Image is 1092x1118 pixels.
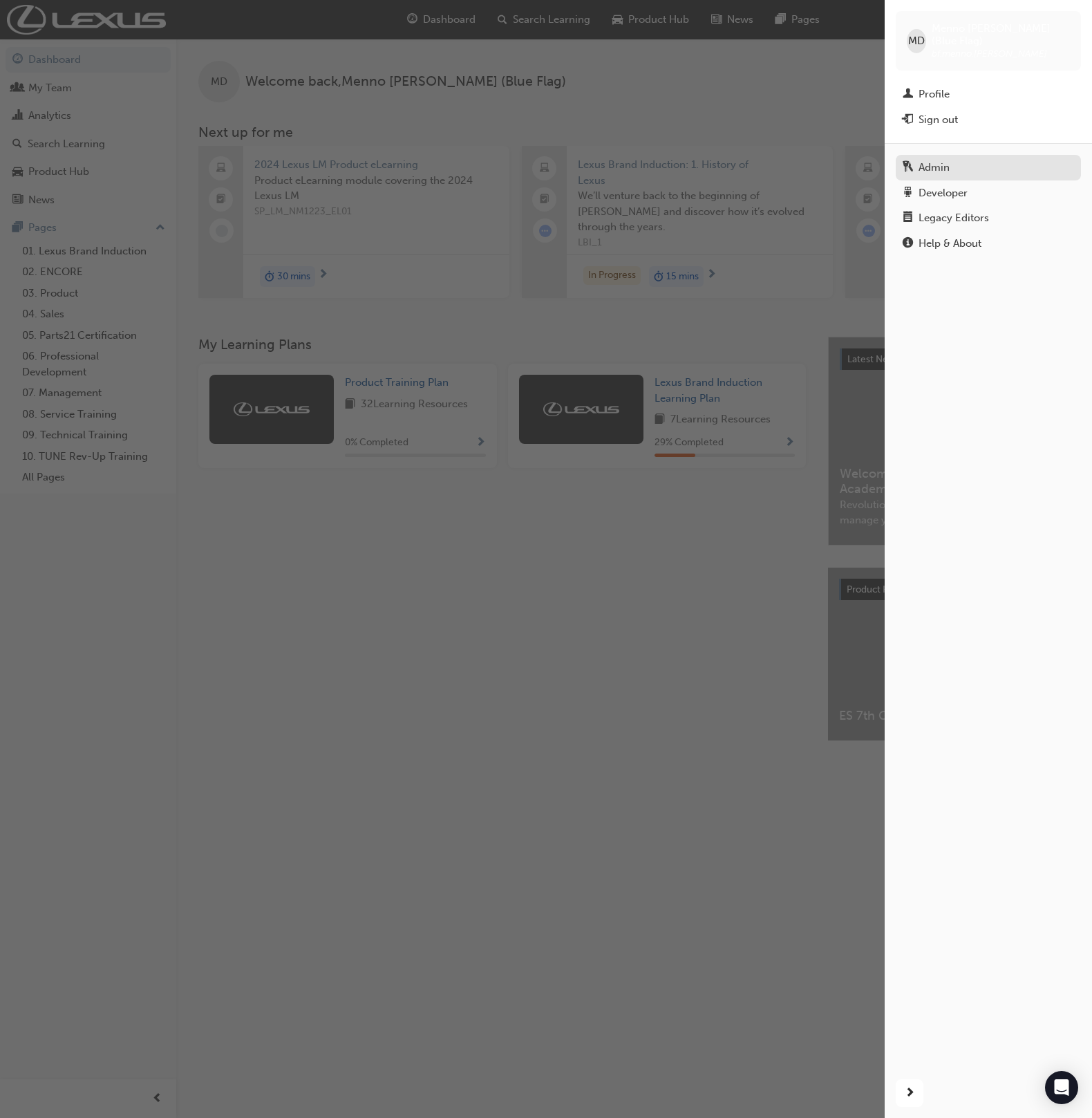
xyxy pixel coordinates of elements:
a: Legacy Editors [896,205,1081,231]
span: Menno [PERSON_NAME] (Blue Flag) [932,22,1070,47]
div: Help & About [919,236,981,252]
div: Sign out [919,112,958,128]
span: info-icon [903,238,913,250]
div: Open Intercom Messenger [1045,1071,1078,1104]
span: keys-icon [903,162,913,174]
a: Developer [896,180,1081,206]
div: Admin [919,160,950,176]
span: bf.menno.[PERSON_NAME] [932,48,1047,59]
span: exit-icon [903,114,913,127]
span: man-icon [903,88,913,101]
div: Developer [919,185,968,201]
div: Profile [919,86,950,102]
span: robot-icon [903,187,913,200]
span: notepad-icon [903,212,913,225]
a: Help & About [896,231,1081,257]
div: Legacy Editors [919,210,989,226]
span: next-icon [905,1085,915,1102]
a: Profile [896,82,1081,107]
button: Sign out [896,107,1081,133]
span: MD [908,33,925,49]
a: Admin [896,155,1081,180]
